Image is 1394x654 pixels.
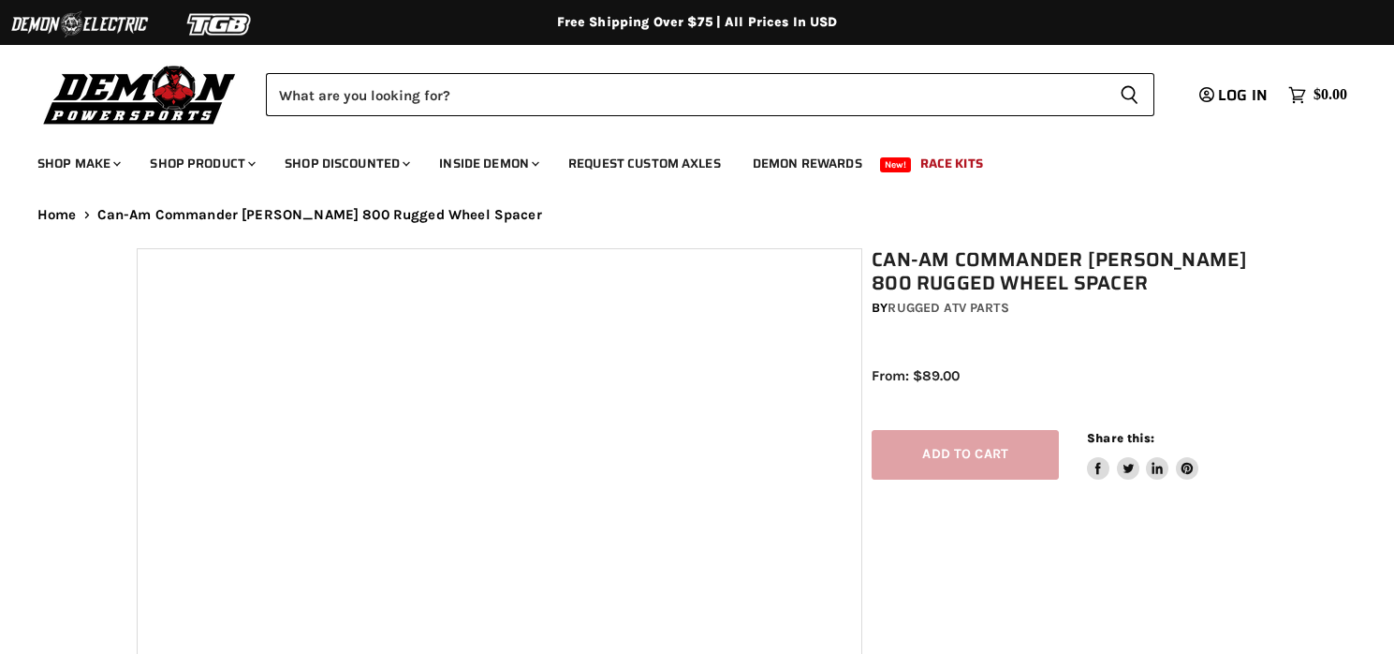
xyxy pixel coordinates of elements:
a: Shop Make [23,144,132,183]
span: From: $89.00 [872,367,960,384]
a: Rugged ATV Parts [888,300,1008,316]
a: Log in [1191,87,1279,104]
button: Search [1105,73,1154,116]
ul: Main menu [23,137,1343,183]
a: Inside Demon [425,144,550,183]
a: Request Custom Axles [554,144,735,183]
span: Can-Am Commander [PERSON_NAME] 800 Rugged Wheel Spacer [97,207,542,223]
div: by [872,298,1268,319]
img: Demon Powersports [37,61,242,127]
span: Share this: [1087,431,1154,445]
img: Demon Electric Logo 2 [9,7,150,42]
a: $0.00 [1279,82,1357,109]
form: Product [266,73,1154,116]
img: TGB Logo 2 [150,7,290,42]
aside: Share this: [1087,430,1198,480]
a: Shop Discounted [271,144,421,183]
span: $0.00 [1313,86,1347,104]
span: Log in [1218,83,1268,107]
a: Shop Product [136,144,267,183]
a: Race Kits [906,144,997,183]
span: New! [880,157,912,172]
input: Search [266,73,1105,116]
h1: Can-Am Commander [PERSON_NAME] 800 Rugged Wheel Spacer [872,248,1268,295]
a: Home [37,207,77,223]
a: Demon Rewards [739,144,876,183]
